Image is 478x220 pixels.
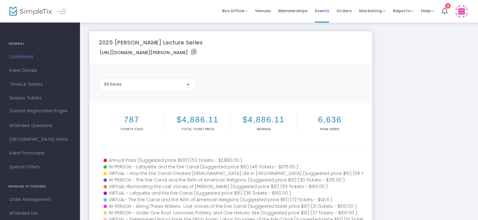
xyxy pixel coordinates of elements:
[9,67,71,75] span: Event Details
[298,115,361,125] h2: 6,636
[337,3,352,19] span: Orders
[232,115,295,125] h2: $4,886.11
[100,127,163,131] p: Tickets sold
[9,163,71,171] span: Special Offers
[9,136,71,144] span: [GEOGRAPHIC_DATA] Items
[232,127,295,131] p: Revenue
[8,180,72,193] h4: MANAGE ATTENDEES
[9,94,71,102] span: Season Tickets
[359,8,385,14] span: Marketing
[298,127,361,131] p: Page Views
[222,8,247,14] span: Box Office
[166,127,229,131] p: Total Ticket Price
[100,115,163,125] h2: 787
[100,49,197,56] label: [URL][DOMAIN_NAME][PERSON_NAME]
[9,196,71,204] span: Order Management
[9,80,71,89] span: Times & Tickets
[9,149,71,157] span: Event Promoters
[166,115,229,125] h2: $4,886.11
[9,108,67,114] span: Custom Registration Pages
[8,38,72,50] h4: GENERAL
[445,3,451,9] div: 3
[278,3,307,19] span: Memberships
[9,53,71,61] span: Dashboard
[315,3,329,19] span: Events
[421,8,434,14] span: Help
[255,3,271,19] span: Venues
[393,8,413,14] span: Reports
[9,209,71,217] span: Attendee List
[104,82,122,87] span: All times
[99,38,203,47] m-panel-title: 2025 [PERSON_NAME] Lecture Series
[9,122,71,130] span: Attendee Questions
